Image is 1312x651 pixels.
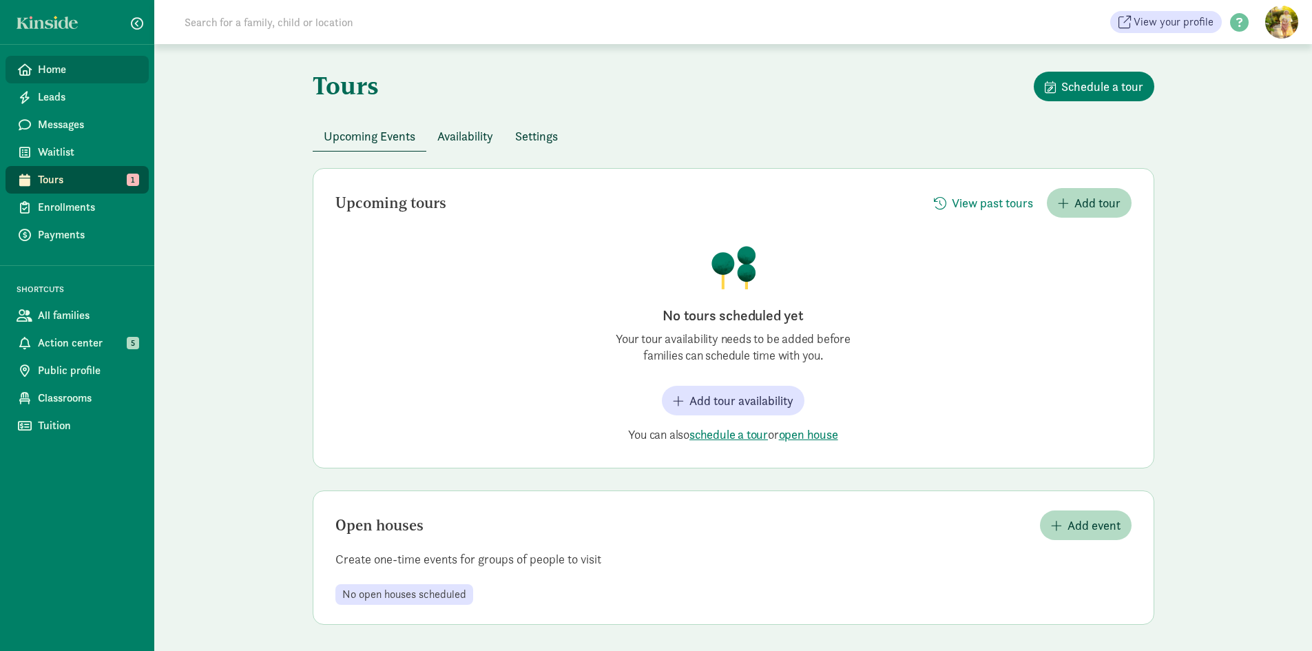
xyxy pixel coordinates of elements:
[38,199,138,216] span: Enrollments
[6,83,149,111] a: Leads
[335,195,446,211] h2: Upcoming tours
[1068,516,1121,535] span: Add event
[38,417,138,434] span: Tuition
[6,138,149,166] a: Waitlist
[1034,72,1154,101] button: Schedule a tour
[596,426,871,443] p: You can also or
[689,391,793,410] span: Add tour availability
[313,121,426,151] button: Upcoming Events
[38,89,138,105] span: Leads
[6,302,149,329] a: All families
[596,331,871,364] p: Your tour availability needs to be added before families can schedule time with you.
[779,426,838,443] button: open house
[38,172,138,188] span: Tours
[313,551,1154,568] p: Create one-time events for groups of people to visit
[38,116,138,133] span: Messages
[38,335,138,351] span: Action center
[335,517,424,534] h2: Open houses
[38,144,138,161] span: Waitlist
[1061,77,1143,96] span: Schedule a tour
[6,357,149,384] a: Public profile
[176,8,563,36] input: Search for a family, child or location
[6,329,149,357] a: Action center 5
[324,127,415,145] span: Upcoming Events
[515,127,558,145] span: Settings
[6,412,149,440] a: Tuition
[1134,14,1214,30] span: View your profile
[342,588,466,601] span: No open houses scheduled
[6,194,149,221] a: Enrollments
[6,221,149,249] a: Payments
[6,384,149,412] a: Classrooms
[38,307,138,324] span: All families
[127,174,139,186] span: 1
[6,56,149,83] a: Home
[426,121,504,151] button: Availability
[662,386,804,415] button: Add tour availability
[1074,194,1121,212] span: Add tour
[952,194,1033,212] span: View past tours
[1047,188,1132,218] button: Add tour
[313,72,379,99] h1: Tours
[38,390,138,406] span: Classrooms
[1110,11,1222,33] a: View your profile
[38,227,138,243] span: Payments
[6,111,149,138] a: Messages
[710,245,757,289] img: illustration-trees.png
[923,188,1044,218] button: View past tours
[38,362,138,379] span: Public profile
[1040,510,1132,540] button: Add event
[6,166,149,194] a: Tours 1
[596,306,871,325] h2: No tours scheduled yet
[127,337,139,349] span: 5
[1243,585,1312,651] iframe: Chat Widget
[504,121,569,151] button: Settings
[437,127,493,145] span: Availability
[38,61,138,78] span: Home
[923,196,1044,211] a: View past tours
[689,426,768,443] button: schedule a tour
